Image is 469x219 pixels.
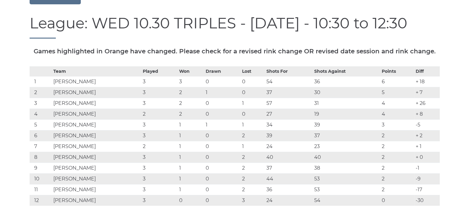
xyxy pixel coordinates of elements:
[241,98,265,109] td: 1
[414,109,439,119] td: + 8
[380,87,414,98] td: 5
[265,152,313,163] td: 40
[30,141,52,152] td: 7
[30,87,52,98] td: 2
[380,163,414,173] td: 2
[414,130,439,141] td: + 2
[313,141,381,152] td: 23
[313,76,381,87] td: 36
[178,87,204,98] td: 2
[204,130,241,141] td: 0
[204,66,241,76] th: Drawn
[204,163,241,173] td: 0
[414,119,439,130] td: -5
[52,109,141,119] td: [PERSON_NAME]
[52,152,141,163] td: [PERSON_NAME]
[265,141,313,152] td: 24
[30,48,440,55] h5: Games highlighted in Orange have changed. Please check for a revised rink change OR revised date ...
[414,76,439,87] td: + 18
[380,195,414,206] td: 0
[178,130,204,141] td: 1
[265,173,313,184] td: 44
[204,87,241,98] td: 1
[30,76,52,87] td: 1
[30,98,52,109] td: 3
[52,130,141,141] td: [PERSON_NAME]
[380,141,414,152] td: 2
[265,98,313,109] td: 57
[30,163,52,173] td: 9
[313,66,381,76] th: Shots Against
[241,152,265,163] td: 2
[52,184,141,195] td: [PERSON_NAME]
[52,163,141,173] td: [PERSON_NAME]
[241,66,265,76] th: Lost
[141,119,178,130] td: 3
[52,119,141,130] td: [PERSON_NAME]
[30,184,52,195] td: 11
[141,163,178,173] td: 3
[380,173,414,184] td: 2
[265,163,313,173] td: 37
[141,195,178,206] td: 3
[241,76,265,87] td: 0
[414,163,439,173] td: -1
[30,152,52,163] td: 8
[380,109,414,119] td: 4
[204,76,241,87] td: 0
[265,87,313,98] td: 37
[141,76,178,87] td: 3
[265,184,313,195] td: 36
[241,109,265,119] td: 0
[52,173,141,184] td: [PERSON_NAME]
[178,184,204,195] td: 1
[380,152,414,163] td: 2
[241,87,265,98] td: 0
[141,141,178,152] td: 2
[380,119,414,130] td: 3
[178,141,204,152] td: 1
[178,173,204,184] td: 1
[313,163,381,173] td: 38
[313,184,381,195] td: 53
[52,195,141,206] td: [PERSON_NAME]
[204,152,241,163] td: 0
[30,15,440,39] h1: League: WED 10.30 TRIPLES - [DATE] - 10:30 to 12:30
[52,98,141,109] td: [PERSON_NAME]
[414,66,439,76] th: Diff
[178,76,204,87] td: 3
[178,163,204,173] td: 1
[380,98,414,109] td: 4
[313,98,381,109] td: 31
[52,76,141,87] td: [PERSON_NAME]
[241,119,265,130] td: 1
[414,195,439,206] td: -30
[141,98,178,109] td: 3
[380,130,414,141] td: 2
[178,109,204,119] td: 2
[141,173,178,184] td: 3
[265,119,313,130] td: 34
[414,87,439,98] td: + 7
[204,141,241,152] td: 0
[380,184,414,195] td: 2
[265,66,313,76] th: Shots For
[30,130,52,141] td: 6
[265,130,313,141] td: 39
[265,109,313,119] td: 27
[52,66,141,76] th: Team
[204,173,241,184] td: 0
[380,76,414,87] td: 6
[313,173,381,184] td: 53
[204,184,241,195] td: 0
[241,163,265,173] td: 2
[52,141,141,152] td: [PERSON_NAME]
[313,195,381,206] td: 54
[30,173,52,184] td: 10
[204,195,241,206] td: 0
[30,195,52,206] td: 12
[313,152,381,163] td: 40
[141,66,178,76] th: Played
[265,195,313,206] td: 24
[178,66,204,76] th: Won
